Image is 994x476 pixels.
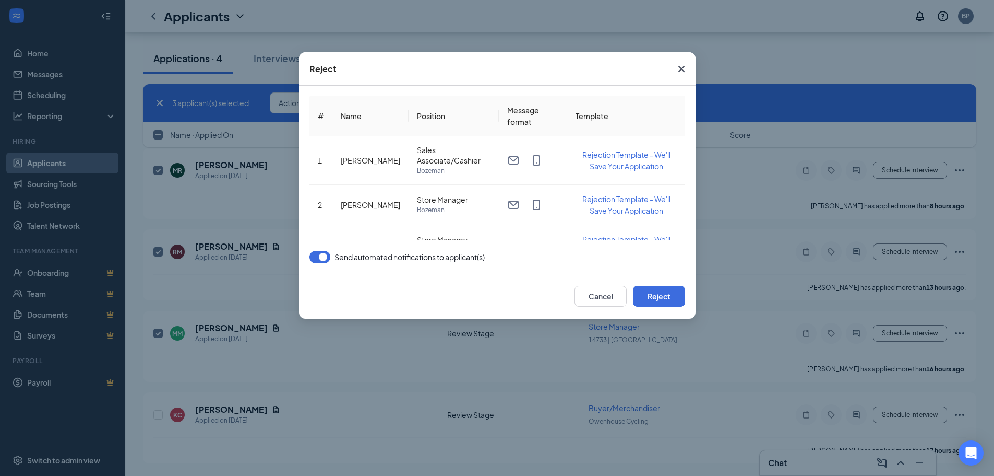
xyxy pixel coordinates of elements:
th: # [309,96,332,136]
div: Open Intercom Messenger [959,440,984,466]
button: Rejection Template - We'll Save Your Application [576,149,677,172]
span: Store Manager [417,235,490,245]
svg: MobileSms [530,199,543,211]
button: Reject [633,286,685,307]
th: Template [567,96,685,136]
th: Message format [499,96,567,136]
span: 1 [318,156,322,165]
th: Position [409,96,499,136]
svg: MobileSms [530,154,543,167]
span: Rejection Template - We'll Save Your Application [582,235,670,256]
span: Sales Associate/Cashier [417,145,490,166]
span: Bozeman [417,205,490,215]
svg: MobileSms [530,239,543,251]
span: Rejection Template - We'll Save Your Application [582,194,670,215]
svg: Email [507,239,520,251]
svg: Email [507,199,520,211]
td: [PERSON_NAME] [332,136,409,185]
span: Bozeman [417,166,490,176]
th: Name [332,96,409,136]
span: Send automated notifications to applicant(s) [334,251,485,263]
button: Rejection Template - We'll Save Your Application [576,193,677,216]
button: Close [667,52,696,86]
div: Reject [309,63,337,75]
button: Cancel [574,286,627,307]
span: 2 [318,200,322,210]
svg: Cross [675,63,688,75]
td: [PERSON_NAME] [332,185,409,225]
span: Store Manager [417,194,490,205]
td: [PERSON_NAME] [332,225,409,265]
svg: Email [507,154,520,167]
button: Rejection Template - We'll Save Your Application [576,234,677,257]
span: Rejection Template - We'll Save Your Application [582,150,670,171]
